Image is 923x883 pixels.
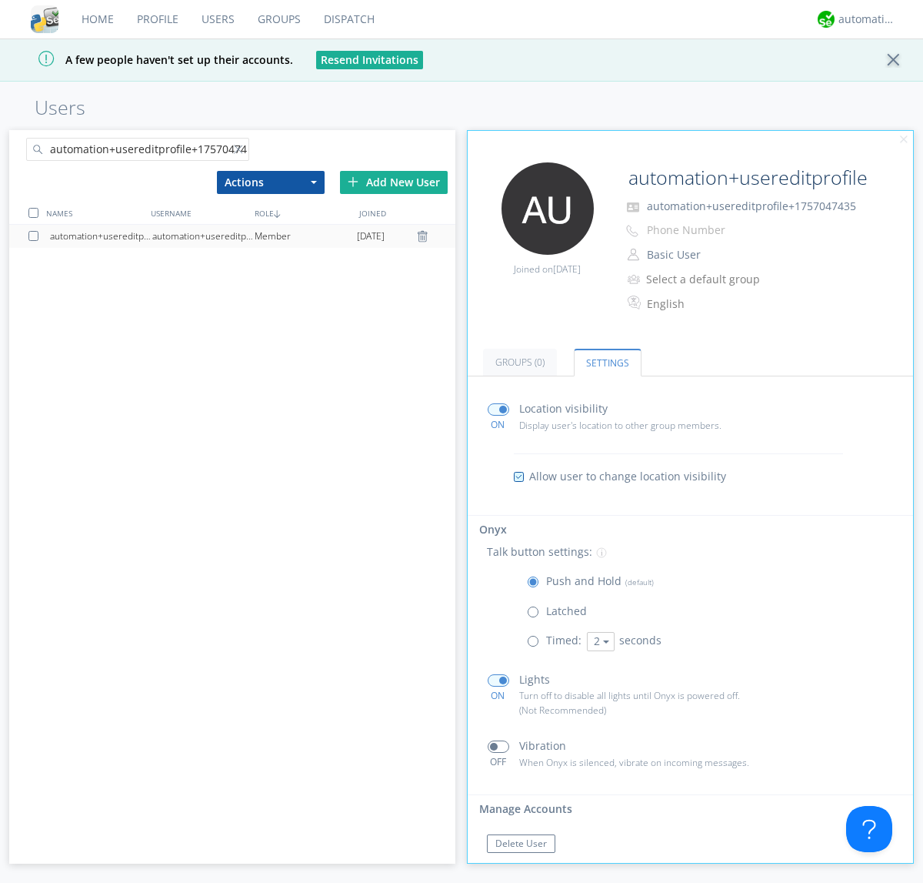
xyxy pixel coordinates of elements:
[357,225,385,248] span: [DATE]
[519,400,608,417] p: Location visibility
[519,671,550,688] p: Lights
[217,171,325,194] button: Actions
[147,202,251,224] div: USERNAME
[529,469,726,484] span: Allow user to change location visibility
[152,225,255,248] div: automation+usereditprofile+1757047435
[622,162,871,193] input: Name
[628,293,643,312] img: In groups with Translation enabled, this user's messages will be automatically translated to and ...
[647,199,856,213] span: automation+usereditprofile+1757047435
[818,11,835,28] img: d2d01cd9b4174d08988066c6d424eccd
[481,418,515,431] div: ON
[316,51,423,69] button: Resend Invitations
[487,835,555,853] button: Delete User
[26,138,249,161] input: Search users
[898,135,909,145] img: cancel.svg
[501,162,594,255] img: 373638.png
[846,806,892,852] iframe: Toggle Customer Support
[574,349,641,376] a: Settings
[255,225,357,248] div: Member
[587,632,615,651] button: 2
[628,249,639,261] img: person-outline.svg
[546,573,654,590] p: Push and Hold
[838,12,896,27] div: automation+atlas
[519,688,775,703] p: Turn off to disable all lights until Onyx is powered off.
[9,225,455,248] a: automation+usereditprofile+1757047435automation+usereditprofile+1757047435Member[DATE]
[31,5,58,33] img: cddb5a64eb264b2086981ab96f4c1ba7
[626,225,638,237] img: phone-outline.svg
[355,202,459,224] div: JOINED
[50,225,152,248] div: automation+usereditprofile+1757047435
[42,202,146,224] div: NAMES
[514,263,581,276] span: Joined on
[546,603,587,620] p: Latched
[619,633,661,647] span: seconds
[546,632,581,649] p: Timed:
[519,755,775,770] p: When Onyx is silenced, vibrate on incoming messages.
[646,272,775,287] div: Select a default group
[647,296,775,312] div: English
[519,703,775,717] p: (Not Recommended)
[519,418,775,433] p: Display user's location to other group members.
[519,738,566,754] p: Vibration
[251,202,355,224] div: ROLE
[483,349,557,376] a: Groups (0)
[481,755,515,768] div: OFF
[340,171,448,194] div: Add New User
[487,544,592,560] p: Talk button settings:
[628,269,642,289] img: icon-alert-users-thin-outline.svg
[348,176,358,187] img: plus.svg
[12,52,293,67] span: A few people haven't set up their accounts.
[641,244,795,266] button: Basic User
[621,577,654,587] span: (default)
[481,689,515,702] div: ON
[553,263,581,276] span: [DATE]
